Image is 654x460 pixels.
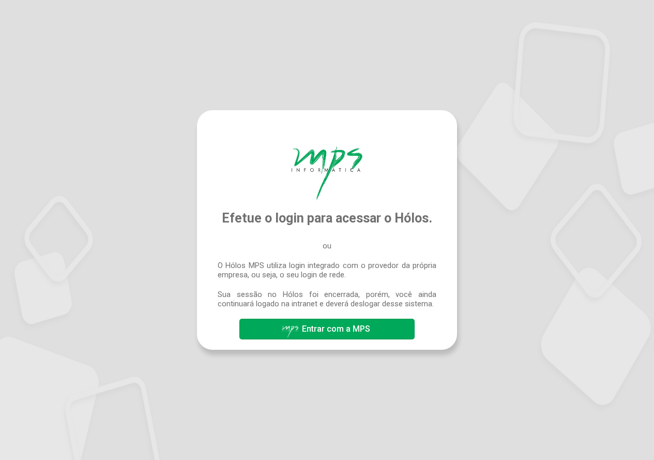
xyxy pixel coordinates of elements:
span: Sua sessão no Hólos foi encerrada, porém, você ainda continuará logado na intranet e deverá deslo... [218,290,436,308]
span: O Hólos MPS utiliza login integrado com o provedor da própria empresa, ou seja, o seu login de rede. [218,261,436,279]
img: Hólos Mps Digital [292,146,362,200]
span: ou [323,241,331,250]
span: Entrar com a MPS [302,324,370,334]
button: Entrar com a MPS [239,319,414,339]
span: Efetue o login para acessar o Hólos. [222,211,432,226]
